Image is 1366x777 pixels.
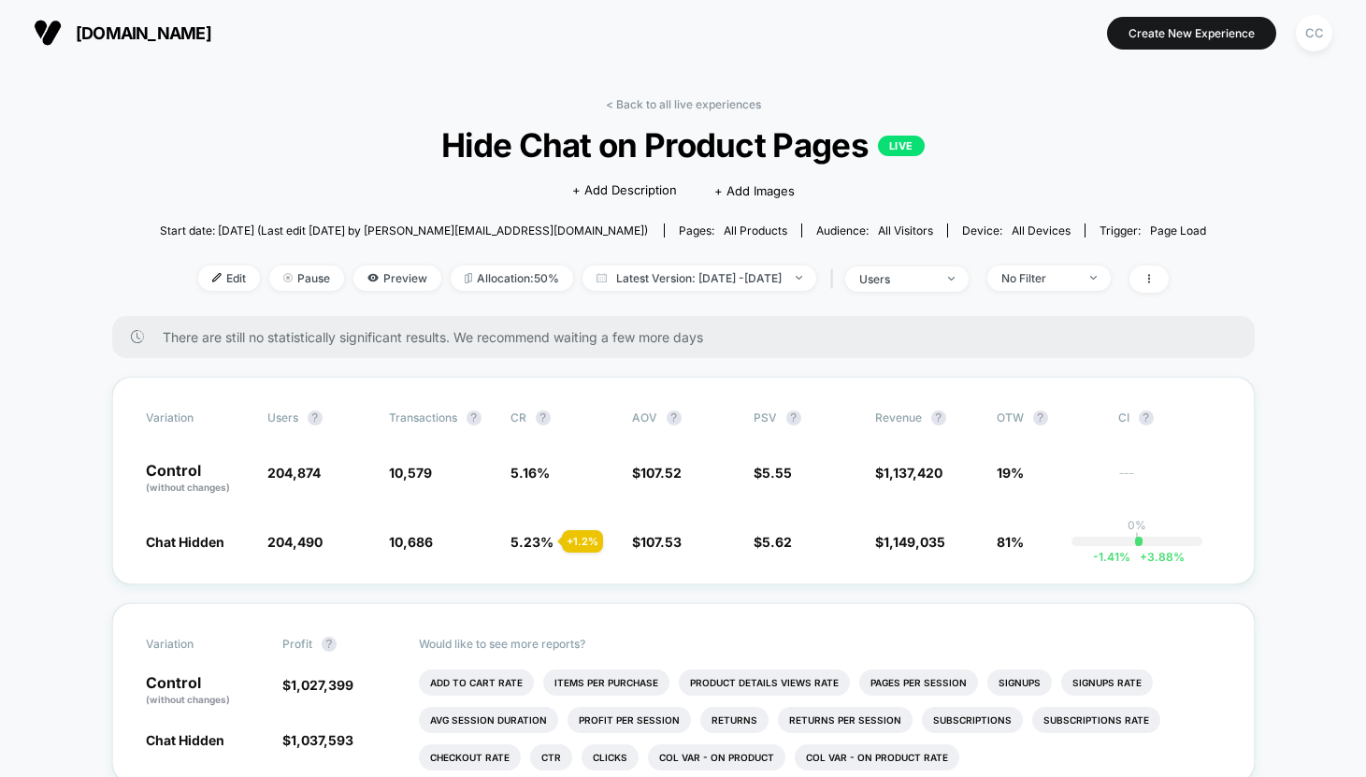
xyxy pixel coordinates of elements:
span: + Add Description [572,181,677,200]
span: Revenue [875,410,922,424]
span: CI [1118,410,1221,425]
span: $ [754,534,792,550]
span: all products [724,223,787,237]
div: users [859,272,934,286]
span: 5.16 % [510,465,550,481]
span: Latest Version: [DATE] - [DATE] [582,266,816,291]
span: Transactions [389,410,457,424]
span: Page Load [1150,223,1206,237]
span: PSV [754,410,777,424]
span: 5.55 [762,465,792,481]
span: 10,579 [389,465,432,481]
li: Signups Rate [1061,669,1153,696]
li: Profit Per Session [568,707,691,733]
span: 3.88 % [1130,550,1185,564]
div: No Filter [1001,271,1076,285]
span: Edit [198,266,260,291]
button: ? [1139,410,1154,425]
span: 81% [997,534,1024,550]
li: Add To Cart Rate [419,669,534,696]
span: $ [632,534,682,550]
span: Chat Hidden [146,534,224,550]
span: Preview [353,266,441,291]
span: $ [754,465,792,481]
li: Returns [700,707,769,733]
span: $ [875,465,942,481]
span: Profit [282,637,312,651]
span: 204,490 [267,534,323,550]
button: Create New Experience [1107,17,1276,50]
li: Pages Per Session [859,669,978,696]
span: 107.52 [640,465,682,481]
li: Clicks [582,744,639,770]
button: ? [308,410,323,425]
img: rebalance [465,273,472,283]
span: Start date: [DATE] (Last edit [DATE] by [PERSON_NAME][EMAIL_ADDRESS][DOMAIN_NAME]) [160,223,648,237]
span: Variation [146,637,249,652]
span: Chat Hidden [146,732,224,748]
span: Allocation: 50% [451,266,573,291]
li: Returns Per Session [778,707,913,733]
img: end [1090,276,1097,280]
img: end [796,276,802,280]
button: CC [1290,14,1338,52]
li: Checkout Rate [419,744,521,770]
span: CR [510,410,526,424]
span: 204,874 [267,465,321,481]
div: Pages: [679,223,787,237]
li: Items Per Purchase [543,669,669,696]
li: Product Details Views Rate [679,669,850,696]
li: Ctr [530,744,572,770]
span: $ [282,732,353,748]
p: 0% [1128,518,1146,532]
span: users [267,410,298,424]
button: ? [467,410,482,425]
button: [DOMAIN_NAME] [28,18,217,48]
span: --- [1118,468,1221,495]
p: | [1135,532,1139,546]
div: CC [1296,15,1332,51]
span: [DOMAIN_NAME] [76,23,211,43]
button: ? [322,637,337,652]
a: < Back to all live experiences [606,97,761,111]
p: Control [146,675,264,707]
p: LIVE [878,136,925,156]
li: Col Var - On Product Rate [795,744,959,770]
button: ? [786,410,801,425]
button: ? [536,410,551,425]
span: $ [875,534,945,550]
span: 5.62 [762,534,792,550]
span: All Visitors [878,223,933,237]
span: Hide Chat on Product Pages [212,125,1155,165]
li: Col Var - On Product [648,744,785,770]
p: Control [146,463,249,495]
button: ? [931,410,946,425]
img: end [283,273,293,282]
span: 19% [997,465,1024,481]
li: Signups [987,669,1052,696]
span: all devices [1012,223,1071,237]
button: ? [667,410,682,425]
span: OTW [997,410,1100,425]
span: (without changes) [146,694,230,705]
div: Trigger: [1100,223,1206,237]
span: AOV [632,410,657,424]
li: Avg Session Duration [419,707,558,733]
img: Visually logo [34,19,62,47]
button: ? [1033,410,1048,425]
span: 5.23 % [510,534,554,550]
span: (without changes) [146,482,230,493]
div: Audience: [816,223,933,237]
span: + Add Images [714,183,795,198]
li: Subscriptions Rate [1032,707,1160,733]
span: 10,686 [389,534,433,550]
span: $ [282,677,353,693]
span: Variation [146,410,249,425]
span: 107.53 [640,534,682,550]
p: Would like to see more reports? [419,637,1221,651]
li: Subscriptions [922,707,1023,733]
img: calendar [597,273,607,282]
div: + 1.2 % [562,530,603,553]
span: 1,149,035 [884,534,945,550]
span: 1,137,420 [884,465,942,481]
